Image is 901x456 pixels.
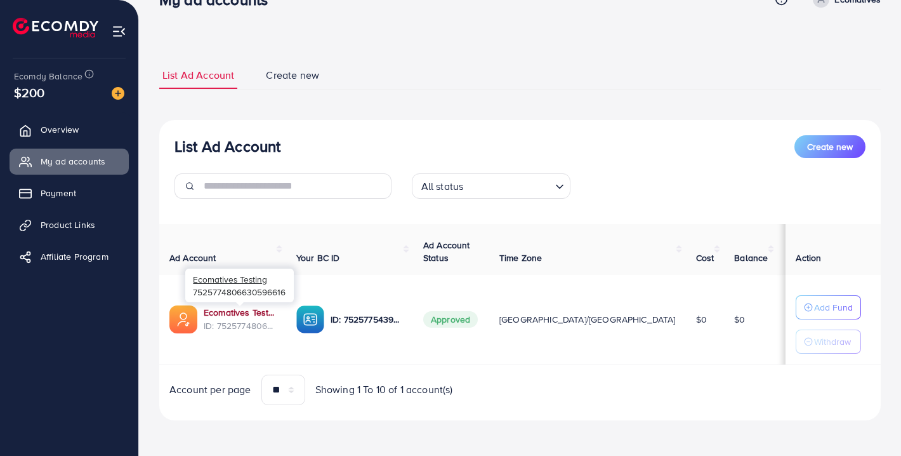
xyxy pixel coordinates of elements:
[10,149,129,174] a: My ad accounts
[193,273,267,285] span: Ecomatives Testing
[204,319,276,332] span: ID: 7525774806630596616
[814,334,851,349] p: Withdraw
[10,244,129,269] a: Affiliate Program
[41,218,95,231] span: Product Links
[412,173,570,199] div: Search for option
[499,313,676,326] span: [GEOGRAPHIC_DATA]/[GEOGRAPHIC_DATA]
[112,87,124,100] img: image
[696,251,714,264] span: Cost
[315,382,453,397] span: Showing 1 To 10 of 1 account(s)
[13,18,98,37] img: logo
[734,251,768,264] span: Balance
[41,123,79,136] span: Overview
[734,313,745,326] span: $0
[41,250,109,263] span: Affiliate Program
[41,187,76,199] span: Payment
[14,83,45,102] span: $200
[419,177,466,196] span: All status
[796,251,821,264] span: Action
[10,212,129,238] a: Product Links
[296,305,324,333] img: ic-ba-acc.ded83a64.svg
[169,382,251,397] span: Account per page
[796,330,861,354] button: Withdraw
[169,305,197,333] img: ic-ads-acc.e4c84228.svg
[169,251,216,264] span: Ad Account
[10,117,129,142] a: Overview
[14,70,82,83] span: Ecomdy Balance
[423,239,470,264] span: Ad Account Status
[162,68,234,83] span: List Ad Account
[296,251,340,264] span: Your BC ID
[499,251,542,264] span: Time Zone
[794,135,865,158] button: Create new
[112,24,126,39] img: menu
[807,140,853,153] span: Create new
[423,311,478,328] span: Approved
[174,137,280,156] h3: List Ad Account
[185,269,294,302] div: 7525774806630596616
[204,306,276,319] a: Ecomatives Testing
[266,68,319,83] span: Create new
[847,399,891,446] iframe: Chat
[41,155,105,168] span: My ad accounts
[696,313,707,326] span: $0
[796,295,861,319] button: Add Fund
[331,312,403,327] p: ID: 7525775439630024705
[10,180,129,206] a: Payment
[814,300,853,315] p: Add Fund
[467,175,549,196] input: Search for option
